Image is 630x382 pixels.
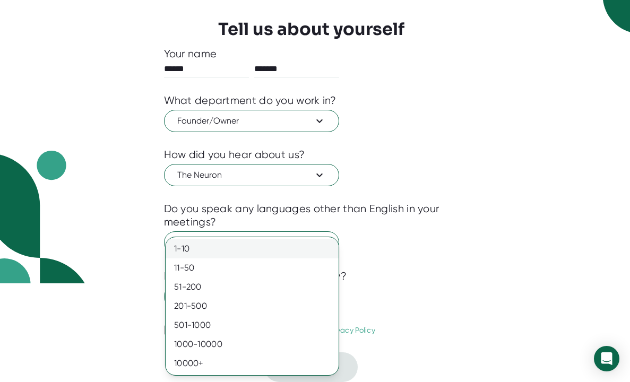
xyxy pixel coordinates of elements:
[594,346,619,371] div: Open Intercom Messenger
[166,335,339,354] div: 1000-10000
[166,258,339,277] div: 11-50
[166,297,339,316] div: 201-500
[166,316,339,335] div: 501-1000
[166,354,339,373] div: 10000+
[166,239,339,258] div: 1-10
[166,277,339,297] div: 51-200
